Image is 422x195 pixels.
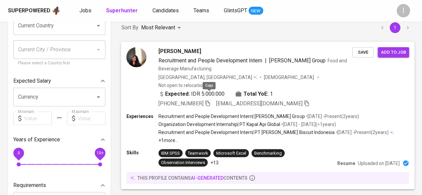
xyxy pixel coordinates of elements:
b: Expected: [165,90,190,98]
span: Candidates [152,7,179,14]
div: Years of Experience [13,133,105,146]
input: Value [78,112,105,125]
b: Superhunter [106,7,138,14]
span: Add to job [381,48,406,56]
span: 10+ [96,151,103,155]
button: Add to job [378,47,409,57]
span: 0 [17,151,20,155]
a: Candidates [152,7,180,15]
a: GlintsGPT NEW [224,7,263,15]
span: Save [356,48,370,56]
a: Teams [193,7,210,15]
a: Superhunter [106,7,139,15]
a: [PERSON_NAME]Recruitment and People Development Intern|[PERSON_NAME] GroupFood and Beverage Manuf... [121,42,414,189]
div: Observation Interviews [161,159,205,166]
span: 1 [270,90,273,98]
p: Not open to relocation [158,82,205,88]
button: Open [94,21,103,30]
div: Superpowered [8,7,50,15]
div: Microsoft Excel [216,150,246,156]
div: Requirements [13,179,105,192]
div: Most Relevant [141,22,183,34]
p: Recruitment and People Development Intern | PT [PERSON_NAME] Biscuit Indonesia [158,129,335,136]
p: Years of Experience [13,136,60,144]
div: Expected Salary [13,74,105,88]
span: [PERSON_NAME] Group [269,57,326,63]
p: this profile contains contents [137,174,248,181]
p: • [DATE] - Present ( 2 years ) [305,113,359,120]
div: IDR 5.000.000 [158,90,225,98]
button: page 1 [390,22,400,33]
p: Skills [126,149,158,156]
span: Teams [193,7,209,14]
input: Value [24,112,52,125]
span: AI-generated [191,175,223,180]
a: Superpoweredapp logo [8,6,61,16]
b: Total YoE: [244,90,269,98]
p: Experiences [126,113,158,120]
div: [GEOGRAPHIC_DATA], [GEOGRAPHIC_DATA] [158,74,257,80]
button: Save [352,47,374,57]
p: Please select a Country first [18,60,101,67]
span: [DEMOGRAPHIC_DATA] [264,74,315,80]
p: Sort By [121,24,138,32]
div: IBM SPSS [161,150,180,156]
p: +13 [210,159,218,166]
p: • [DATE] - Present ( 2 years ) [335,129,389,136]
span: NEW [249,8,263,14]
p: Expected Salary [13,77,51,85]
p: Requirements [13,181,46,189]
span: [PHONE_NUMBER] [158,100,203,106]
a: Jobs [79,7,93,15]
button: Open [94,92,103,102]
div: Benchmarking [254,150,282,156]
nav: pagination navigation [376,22,414,33]
span: GlintsGPT [224,7,247,14]
div: I [397,4,410,17]
span: Recruitment and People Development Intern [158,57,262,63]
span: Food and Beverage Manufacturing [158,58,347,71]
span: [EMAIL_ADDRESS][DOMAIN_NAME] [216,100,303,106]
span: [PERSON_NAME] [158,47,201,55]
p: • [DATE] - [DATE] ( <1 years ) [280,121,336,128]
p: Uploaded on [DATE] [358,160,400,166]
p: Recruitment and People Development Intern | [PERSON_NAME] Group [158,113,305,120]
img: e9c592b7f0c284e5f93143d6569f256f.jpg [126,47,146,67]
p: Most Relevant [141,24,175,32]
p: Organization Development Internship | PT Kapal Api Global [158,121,280,128]
div: Teamwork [188,150,208,156]
span: Jobs [79,7,91,14]
img: app logo [52,6,61,16]
p: +1 more ... [158,137,394,144]
span: | [265,56,267,64]
p: Resume [337,160,355,166]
